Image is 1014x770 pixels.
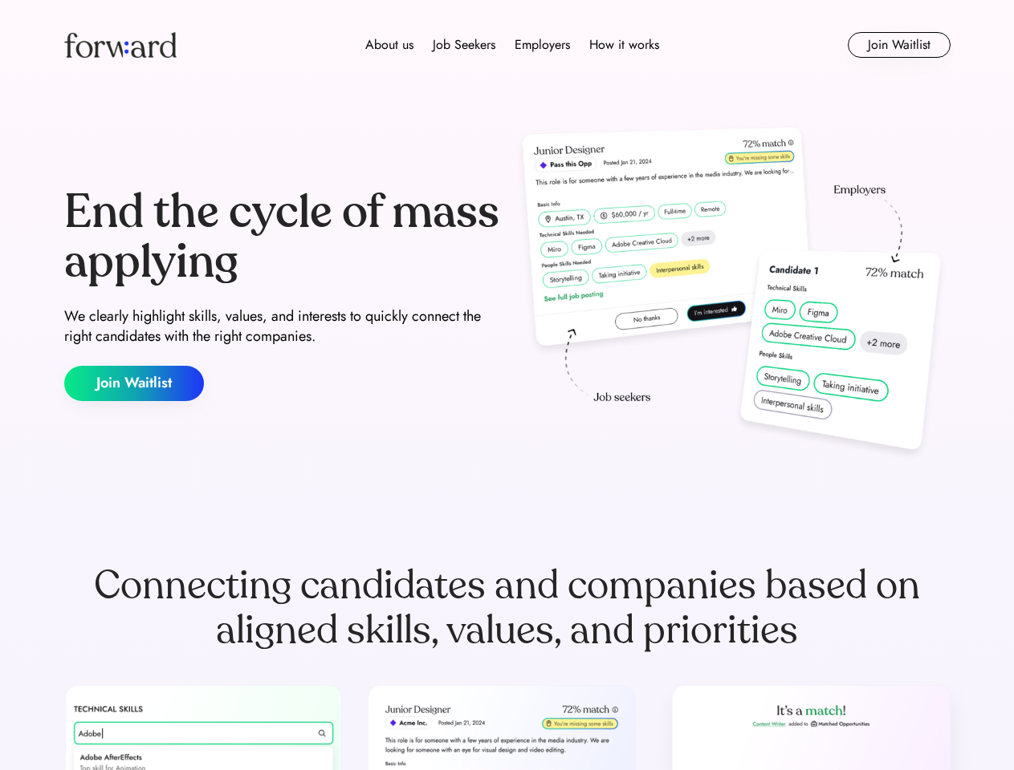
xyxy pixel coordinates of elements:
button: Join Waitlist [64,366,204,401]
div: We clearly highlight skills, values, and interests to quickly connect the right candidates with t... [64,306,501,346]
div: About us [365,35,413,55]
button: Join Waitlist [848,32,951,58]
div: End the cycle of mass applying [64,188,501,286]
div: How it works [589,35,659,55]
div: Connecting candidates and companies based on aligned skills, values, and priorities [64,563,951,653]
img: Forward logo [64,32,177,58]
div: Employers [515,35,570,55]
div: Job Seekers [433,35,495,55]
img: hero-image.png [514,122,951,467]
